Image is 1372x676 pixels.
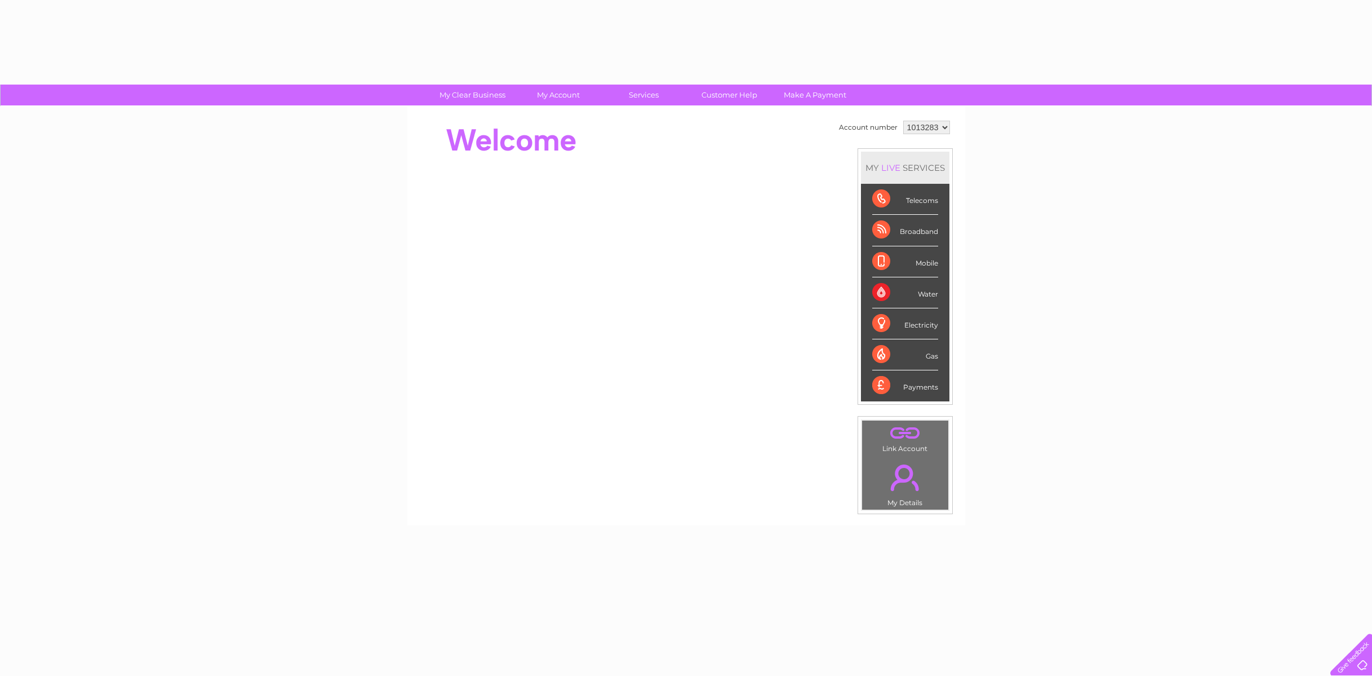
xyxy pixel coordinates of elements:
[865,423,945,443] a: .
[769,85,862,105] a: Make A Payment
[597,85,690,105] a: Services
[426,85,519,105] a: My Clear Business
[879,162,903,173] div: LIVE
[512,85,605,105] a: My Account
[872,339,938,370] div: Gas
[872,246,938,277] div: Mobile
[872,215,938,246] div: Broadband
[862,455,949,510] td: My Details
[872,308,938,339] div: Electricity
[865,458,945,497] a: .
[872,277,938,308] div: Water
[872,184,938,215] div: Telecoms
[861,152,949,184] div: MY SERVICES
[862,420,949,456] td: Link Account
[872,370,938,401] div: Payments
[836,118,900,137] td: Account number
[683,85,776,105] a: Customer Help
